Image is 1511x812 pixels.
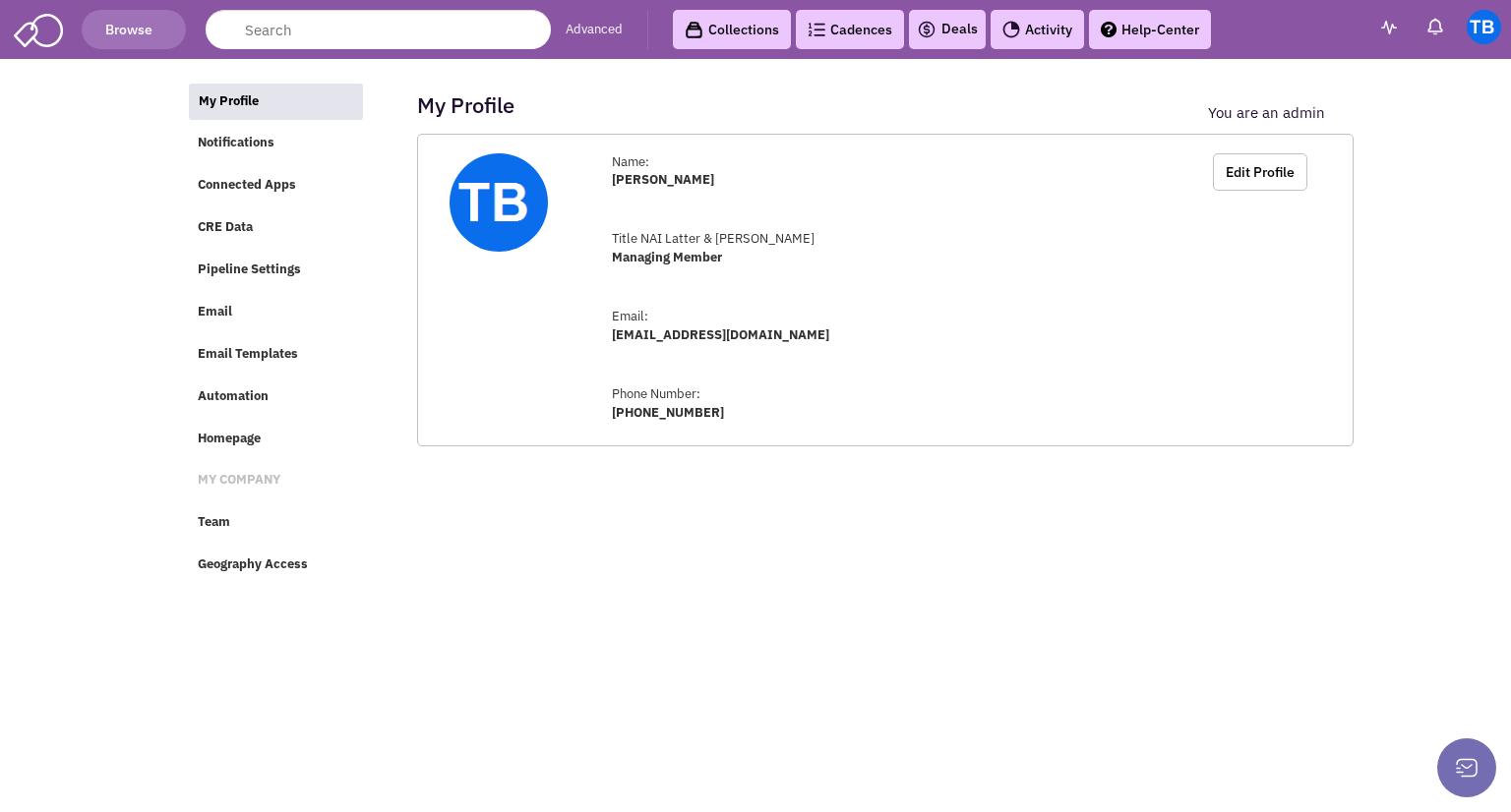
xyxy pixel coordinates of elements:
a: CRE Data [188,209,362,247]
span: CRE Data [198,219,253,236]
span: Email: [612,308,648,324]
span: Connected Apps [198,177,296,194]
button: Browse [82,10,186,49]
img: A2B8nc2vL0m28ty63KwPHg.png [450,153,548,252]
input: Search [206,10,551,49]
span: Email Templates [198,345,298,362]
a: Automation [188,378,362,416]
span: Phone Number: [612,385,700,402]
span: MY COMPANY [198,472,280,489]
span: Team [198,514,230,531]
label: You are an admin [1208,104,1325,122]
img: icon-deals.svg [917,18,937,41]
span: Browse [102,21,165,38]
a: Advanced [566,21,623,39]
a: Help-Center [1089,10,1211,49]
img: icon-collection-lavender-black.svg [685,21,703,39]
span: My Profile [199,92,259,109]
h2: My Profile [417,96,514,114]
a: Collections [673,10,791,49]
a: Cadences [796,10,904,49]
span: Automation [198,387,269,404]
span: Pipeline Settings [198,261,301,277]
span: Name: [612,153,649,170]
span: Email [198,303,232,319]
img: Activity.png [1002,21,1020,38]
a: Geography Access [188,547,362,584]
a: Pipeline Settings [188,252,362,289]
a: Homepage [188,421,362,458]
a: Email [188,294,362,331]
a: Team [188,504,362,542]
span: Notifications [198,135,274,151]
button: Edit Profile [1213,153,1307,191]
a: Activity [991,10,1084,49]
span: Title NAI Latter & [PERSON_NAME] [612,230,815,247]
img: Tiffany Byram [1467,10,1501,44]
label: [PHONE_NUMBER] [612,404,724,423]
a: Notifications [188,125,362,162]
label: Managing Member [612,249,722,267]
a: Connected Apps [188,167,362,204]
a: My Profile [189,84,363,121]
img: Cadences_logo.png [808,23,825,36]
label: [PERSON_NAME] [612,171,714,190]
span: Homepage [198,430,261,446]
a: Deals [917,18,978,41]
span: Geography Access [198,556,308,573]
a: Email Templates [188,336,362,374]
label: [EMAIL_ADDRESS][DOMAIN_NAME] [612,326,829,345]
img: help.png [1101,22,1117,37]
img: SmartAdmin [14,10,63,47]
